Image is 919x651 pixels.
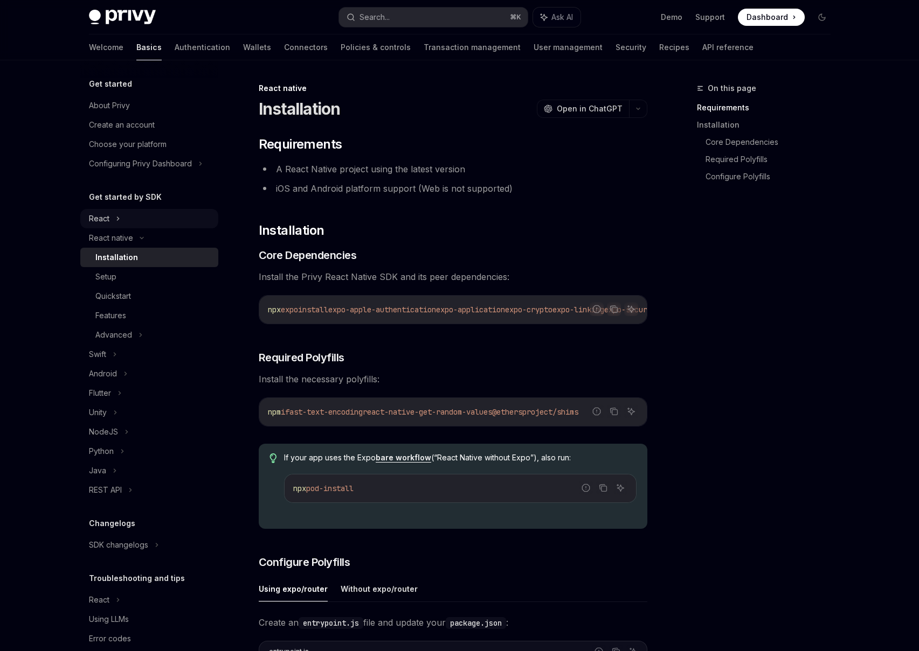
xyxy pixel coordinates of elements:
[80,610,218,629] a: Using LLMs
[89,593,109,606] div: React
[376,453,431,463] a: bare workflow
[436,305,505,314] span: expo-application
[299,617,363,629] code: entrypoint.js
[259,181,647,196] li: iOS and Android platform support (Web is not supported)
[579,481,593,495] button: Report incorrect code
[747,12,788,23] span: Dashboard
[268,407,281,417] span: npm
[259,222,324,239] span: Installation
[552,305,604,314] span: expo-linking
[557,103,623,114] span: Open in ChatGPT
[89,464,106,477] div: Java
[702,34,754,60] a: API reference
[259,248,357,263] span: Core Dependencies
[95,328,132,341] div: Advanced
[89,484,122,496] div: REST API
[89,445,114,458] div: Python
[590,404,604,418] button: Report incorrect code
[95,309,126,322] div: Features
[604,305,678,314] span: expo-secure-store
[813,9,831,26] button: Toggle dark mode
[492,407,578,417] span: @ethersproject/shims
[510,13,521,22] span: ⌘ K
[89,212,109,225] div: React
[596,481,610,495] button: Copy the contents from the code block
[259,615,647,630] span: Create an file and update your :
[80,267,218,286] a: Setup
[89,10,156,25] img: dark logo
[89,78,132,90] h5: Get started
[89,517,135,530] h5: Changelogs
[89,387,111,400] div: Flutter
[706,134,839,151] a: Core Dependencies
[89,157,192,170] div: Configuring Privy Dashboard
[270,453,277,463] svg: Tip
[695,12,725,23] a: Support
[80,248,218,267] a: Installation
[80,135,218,154] a: Choose your platform
[89,613,129,626] div: Using LLMs
[661,12,682,23] a: Demo
[537,100,629,118] button: Open in ChatGPT
[281,407,285,417] span: i
[89,367,117,380] div: Android
[80,115,218,135] a: Create an account
[298,305,328,314] span: install
[697,116,839,134] a: Installation
[607,302,621,316] button: Copy the contents from the code block
[89,118,155,131] div: Create an account
[259,555,350,570] span: Configure Polyfills
[624,302,638,316] button: Ask AI
[89,632,131,645] div: Error codes
[136,34,162,60] a: Basics
[706,168,839,185] a: Configure Polyfills
[243,34,271,60] a: Wallets
[534,34,603,60] a: User management
[89,348,106,361] div: Swift
[259,269,647,284] span: Install the Privy React Native SDK and its peer dependencies:
[89,406,107,419] div: Unity
[708,82,756,95] span: On this page
[590,302,604,316] button: Report incorrect code
[424,34,521,60] a: Transaction management
[505,305,552,314] span: expo-crypto
[95,270,116,283] div: Setup
[659,34,689,60] a: Recipes
[89,99,130,112] div: About Privy
[259,162,647,177] li: A React Native project using the latest version
[533,8,581,27] button: Ask AI
[363,407,492,417] span: react-native-get-random-values
[95,251,138,264] div: Installation
[89,34,123,60] a: Welcome
[624,404,638,418] button: Ask AI
[306,484,354,493] span: pod-install
[80,96,218,115] a: About Privy
[285,407,363,417] span: fast-text-encoding
[284,452,636,463] span: If your app uses the Expo (“React Native without Expo”), also run:
[551,12,573,23] span: Ask AI
[293,484,306,493] span: npx
[89,138,167,151] div: Choose your platform
[341,34,411,60] a: Policies & controls
[268,305,281,314] span: npx
[89,572,185,585] h5: Troubleshooting and tips
[259,99,341,118] h1: Installation
[281,305,298,314] span: expo
[259,576,328,601] button: Using expo/router
[89,191,162,204] h5: Get started by SDK
[80,629,218,648] a: Error codes
[259,136,342,153] span: Requirements
[328,305,436,314] span: expo-apple-authentication
[616,34,646,60] a: Security
[360,11,390,24] div: Search...
[80,306,218,325] a: Features
[89,425,118,438] div: NodeJS
[89,232,133,244] div: React native
[613,481,627,495] button: Ask AI
[339,8,528,27] button: Search...⌘K
[284,34,328,60] a: Connectors
[341,576,418,601] button: Without expo/router
[259,350,344,365] span: Required Polyfills
[175,34,230,60] a: Authentication
[738,9,805,26] a: Dashboard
